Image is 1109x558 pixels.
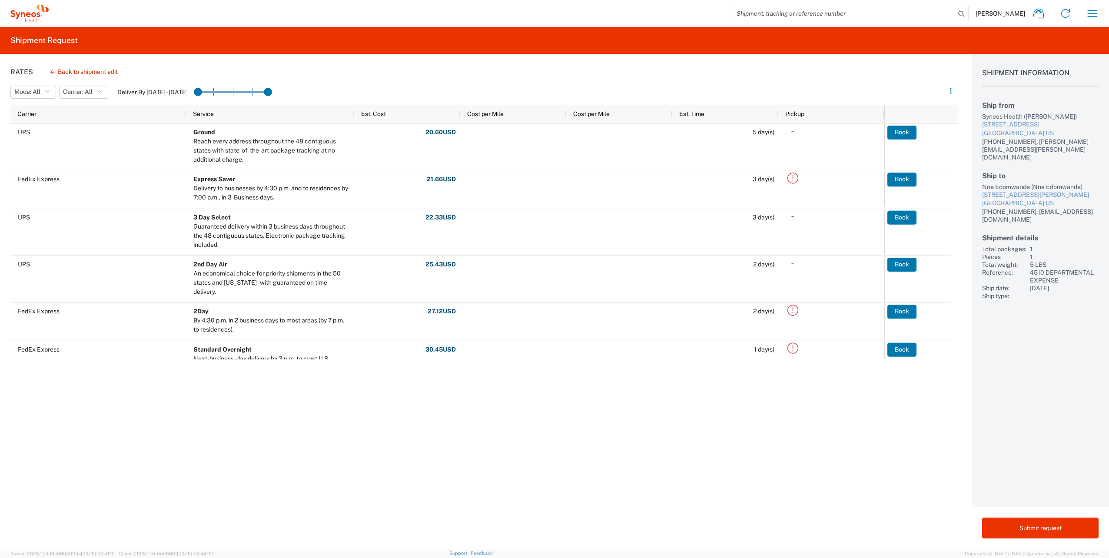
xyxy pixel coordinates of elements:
button: Book [887,342,916,356]
button: Book [887,210,916,224]
span: Carrier [17,110,37,117]
div: Guaranteed delivery within 3 business days throughout the 48 contiguous states. Electronic packag... [193,222,350,249]
span: 2 day(s) [753,308,774,315]
span: 3 day(s) [753,176,774,183]
h2: Ship to [982,172,1099,180]
div: 1 [1030,245,1099,253]
span: Copyright © [DATE]-[DATE] Agistix Inc., All Rights Reserved [965,550,1099,558]
span: FedEx Express [18,346,60,353]
div: Reference: [982,269,1026,284]
button: Submit request [982,518,1099,538]
span: Client: 2025.17.0-5dd568f [119,551,213,556]
h1: Rates [10,68,33,76]
a: [STREET_ADDRESS][PERSON_NAME][GEOGRAPHIC_DATA] US [982,191,1099,208]
a: Support [449,551,471,556]
strong: 20.60 USD [425,128,456,136]
button: 30.45USD [425,342,456,356]
strong: 27.12 USD [428,307,456,316]
div: [GEOGRAPHIC_DATA] US [982,199,1099,208]
b: 2nd Day Air [193,261,227,268]
h2: Shipment Request [10,35,78,46]
div: Total weight: [982,261,1026,269]
strong: 22.33 USD [425,213,456,222]
div: Reach every address throughout the 48 contiguous states with state-of-the-art package tracking at... [193,137,350,164]
div: 4510 DEPARTMENTAL EXPENSE [1030,269,1099,284]
div: Ship type: [982,292,1026,300]
span: [PERSON_NAME] [976,10,1025,17]
div: [PHONE_NUMBER], [PERSON_NAME][EMAIL_ADDRESS][PERSON_NAME][DOMAIN_NAME] [982,138,1099,161]
div: An economical choice for priority shipments in the 50 states and Puerto Rico - with guaranteed on... [193,269,350,296]
div: [GEOGRAPHIC_DATA] US [982,129,1099,138]
span: UPS [18,214,30,221]
label: Deliver By [DATE] - [DATE] [117,88,188,96]
span: FedEx Express [18,176,60,183]
span: Est. Time [679,110,704,117]
span: Server: 2025.17.0-16a969492de [10,551,115,556]
a: [STREET_ADDRESS][GEOGRAPHIC_DATA] US [982,120,1099,137]
span: Cost per Mile [467,110,504,117]
div: [PHONE_NUMBER], [EMAIL_ADDRESS][DOMAIN_NAME] [982,208,1099,223]
div: Delivery to businesses by 4:30 p.m. and to residences by 7:00 p.m., in 3-Business days. [193,184,350,202]
b: 3 Day Select [193,214,231,221]
div: Next-business-day delivery by 3 p.m. to most U.S. addresses; by 4:30 to rural areas. [193,354,350,372]
span: Pickup [785,110,804,117]
a: Feedback [471,551,493,556]
div: Syneos Health ([PERSON_NAME]) [982,113,1099,120]
span: Service [193,110,214,117]
button: 25.43USD [425,258,456,272]
b: Ground [193,129,215,136]
b: 2Day [193,308,209,315]
button: Book [887,305,916,319]
div: Total packages: [982,245,1026,253]
h2: Ship from [982,101,1099,110]
div: [STREET_ADDRESS] [982,120,1099,129]
div: 5 LBS [1030,261,1099,269]
span: Mode: All [14,88,40,96]
span: [DATE] 08:44:20 [177,551,213,556]
button: Book [887,258,916,272]
button: Carrier: All [59,86,108,99]
span: Carrier: All [63,88,93,96]
div: [DATE] [1030,284,1099,292]
button: Book [887,173,916,186]
div: [STREET_ADDRESS][PERSON_NAME] [982,191,1099,199]
button: 22.33USD [425,210,456,224]
strong: 30.45 USD [425,345,456,354]
span: 5 day(s) [753,129,774,136]
input: Shipment, tracking or reference number [730,5,955,22]
button: 27.12USD [427,305,456,319]
span: 1 day(s) [754,346,774,353]
h2: Shipment details [982,234,1099,242]
span: 2 day(s) [753,261,774,268]
span: 3 day(s) [753,214,774,221]
strong: 21.66 USD [427,175,456,183]
span: FedEx Express [18,308,60,315]
h1: Shipment Information [982,69,1099,86]
strong: 25.43 USD [425,260,456,269]
b: Standard Overnight [193,346,252,353]
button: 21.66USD [426,173,456,186]
button: Book [887,126,916,139]
span: UPS [18,261,30,268]
div: Pieces [982,253,1026,261]
span: UPS [18,129,30,136]
button: Mode: All [10,86,56,99]
div: 1 [1030,253,1099,261]
button: Back to shipment edit [43,64,125,80]
span: [DATE] 09:51:12 [81,551,115,556]
span: Est. Cost [361,110,386,117]
b: Express Saver [193,176,235,183]
div: Ship date: [982,284,1026,292]
div: By 4:30 p.m. in 2 business days to most areas (by 7 p.m. to residences). [193,316,350,334]
span: Cost per Mile [573,110,610,117]
button: 20.60USD [425,126,456,139]
div: Nne Edomwande (Nne Edomwande) [982,183,1099,191]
